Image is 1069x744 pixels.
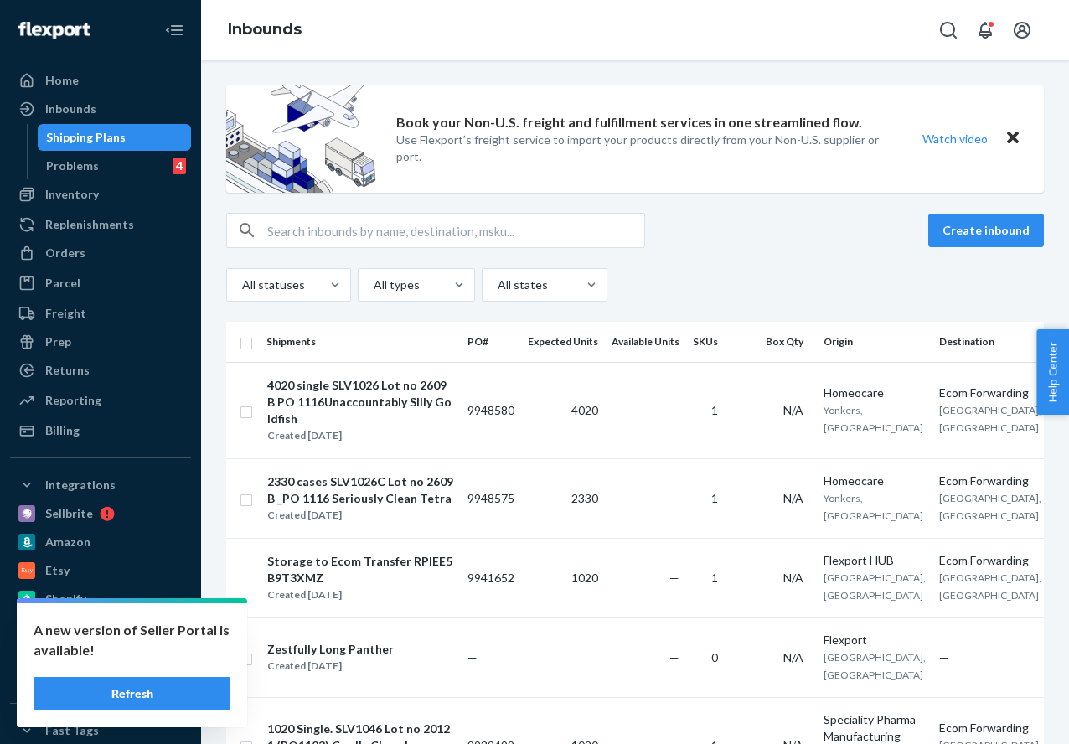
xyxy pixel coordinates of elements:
button: Open Search Box [932,13,965,47]
div: Etsy [45,562,70,579]
div: Returns [45,362,90,379]
div: Ecom Forwarding [939,720,1041,736]
button: Close Navigation [158,13,191,47]
a: Parcel [10,270,191,297]
a: Walmart [10,614,191,641]
button: Close [1002,127,1024,151]
th: SKUs [686,322,731,362]
div: Homeocare [824,385,926,401]
th: PO# [461,322,521,362]
div: Flexport HUB [824,552,926,569]
span: [GEOGRAPHIC_DATA], [GEOGRAPHIC_DATA] [824,571,926,602]
div: 2330 cases SLV1026C Lot no 2609B _PO 1116 Seriously Clean Tetra [267,473,453,507]
input: All statuses [240,276,242,293]
span: 0 [711,650,718,664]
span: [GEOGRAPHIC_DATA], [GEOGRAPHIC_DATA] [939,404,1041,434]
a: Replenishments [10,211,191,238]
span: [GEOGRAPHIC_DATA], [GEOGRAPHIC_DATA] [824,651,926,681]
input: All states [496,276,498,293]
span: N/A [783,403,803,417]
div: Created [DATE] [267,586,453,603]
div: Homeocare [824,473,926,489]
input: Search inbounds by name, destination, msku... [267,214,644,247]
a: Reporting [10,387,191,414]
span: 1 [711,571,718,585]
div: 4020 single SLV1026 Lot no 2609B PO 1116Unaccountably Silly Goldfish [267,377,453,427]
a: Inventory [10,181,191,208]
span: 1 [711,403,718,417]
div: Ecom Forwarding [939,552,1041,569]
div: Reporting [45,392,101,409]
a: Shipping Plans [38,124,192,151]
div: Zestfully Long Panther [267,641,394,658]
td: 9948580 [461,362,521,458]
div: Created [DATE] [267,658,394,674]
td: 9941652 [461,538,521,617]
a: Amazon [10,529,191,555]
span: — [669,650,679,664]
a: Inbounds [228,20,302,39]
div: Fast Tags [45,722,99,739]
button: Open notifications [968,13,1002,47]
span: 1020 [571,571,598,585]
div: Orders [45,245,85,261]
button: Integrations [10,472,191,499]
div: Inventory [45,186,99,203]
button: Fast Tags [10,717,191,744]
a: Problems4 [38,152,192,179]
a: Inbounds [10,96,191,122]
th: Shipments [260,322,461,362]
div: Ecom Forwarding [939,385,1041,401]
div: Shipping Plans [46,129,126,146]
p: Book your Non-U.S. freight and fulfillment services in one streamlined flow. [396,113,862,132]
button: Refresh [34,677,230,710]
p: Use Flexport’s freight service to import your products directly from your Non-U.S. supplier or port. [396,132,891,165]
div: Integrations [45,477,116,493]
div: Prep [45,333,71,350]
a: Sellbrite [10,500,191,527]
a: Home [10,67,191,94]
div: Sellbrite [45,505,93,522]
div: Inbounds [45,101,96,117]
div: Storage to Ecom Transfer RPIEE5B9T3XMZ [267,553,453,586]
div: Created [DATE] [267,507,453,524]
span: 2330 [571,491,598,505]
span: N/A [783,491,803,505]
span: Yonkers, [GEOGRAPHIC_DATA] [824,404,923,434]
input: All types [372,276,374,293]
span: — [467,650,478,664]
span: [GEOGRAPHIC_DATA], [GEOGRAPHIC_DATA] [939,571,1041,602]
span: 1 [711,491,718,505]
a: Shopify [10,586,191,612]
div: Replenishments [45,216,134,233]
div: Shopify [45,591,86,607]
span: — [939,650,949,664]
div: Flexport [824,632,926,648]
div: Home [45,72,79,89]
span: — [669,491,679,505]
div: 4 [173,158,186,174]
button: Create inbound [928,214,1044,247]
div: Billing [45,422,80,439]
a: Returns [10,357,191,384]
ol: breadcrumbs [214,6,315,54]
span: N/A [783,571,803,585]
th: Box Qty [731,322,817,362]
a: Freight [10,300,191,327]
button: Help Center [1036,329,1069,415]
th: Available Units [605,322,686,362]
td: 9948575 [461,458,521,538]
a: Add Integration [10,676,191,696]
div: Parcel [45,275,80,292]
div: Amazon [45,534,90,550]
span: [GEOGRAPHIC_DATA], [GEOGRAPHIC_DATA] [939,492,1041,522]
div: Created [DATE] [267,427,453,444]
span: N/A [783,650,803,664]
span: — [669,571,679,585]
div: Ecom Forwarding [939,473,1041,489]
img: Flexport logo [18,22,90,39]
a: Etsy [10,557,191,584]
span: — [669,403,679,417]
div: Problems [46,158,99,174]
